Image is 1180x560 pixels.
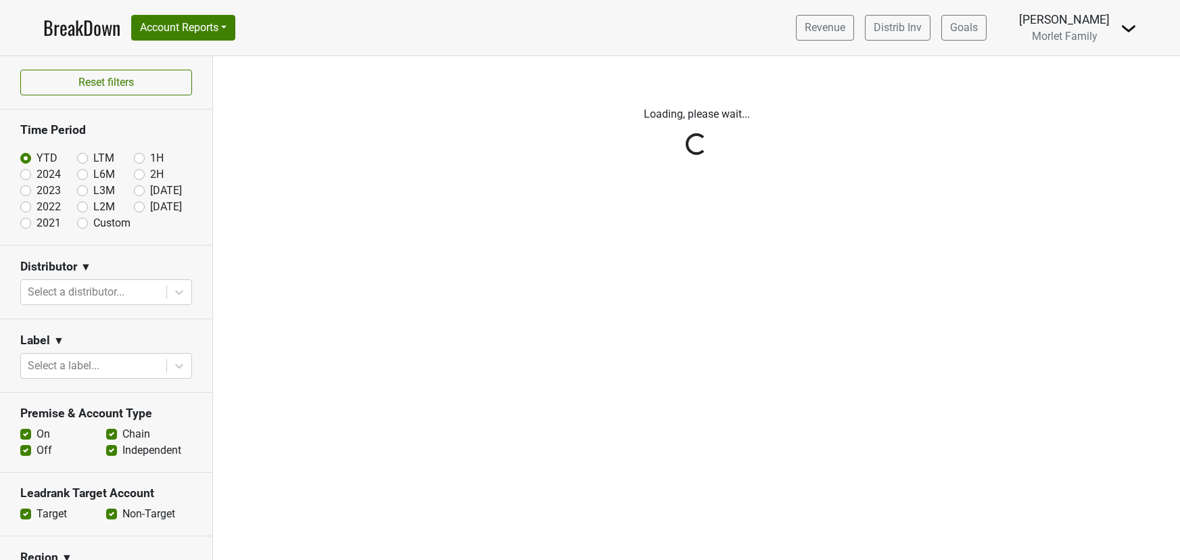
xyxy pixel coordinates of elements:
a: Goals [941,15,987,41]
p: Loading, please wait... [321,106,1072,122]
button: Account Reports [131,15,235,41]
span: Morlet Family [1032,30,1098,43]
div: [PERSON_NAME] [1019,11,1110,28]
a: BreakDown [43,14,120,42]
a: Revenue [796,15,854,41]
a: Distrib Inv [865,15,930,41]
img: Dropdown Menu [1120,20,1137,37]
